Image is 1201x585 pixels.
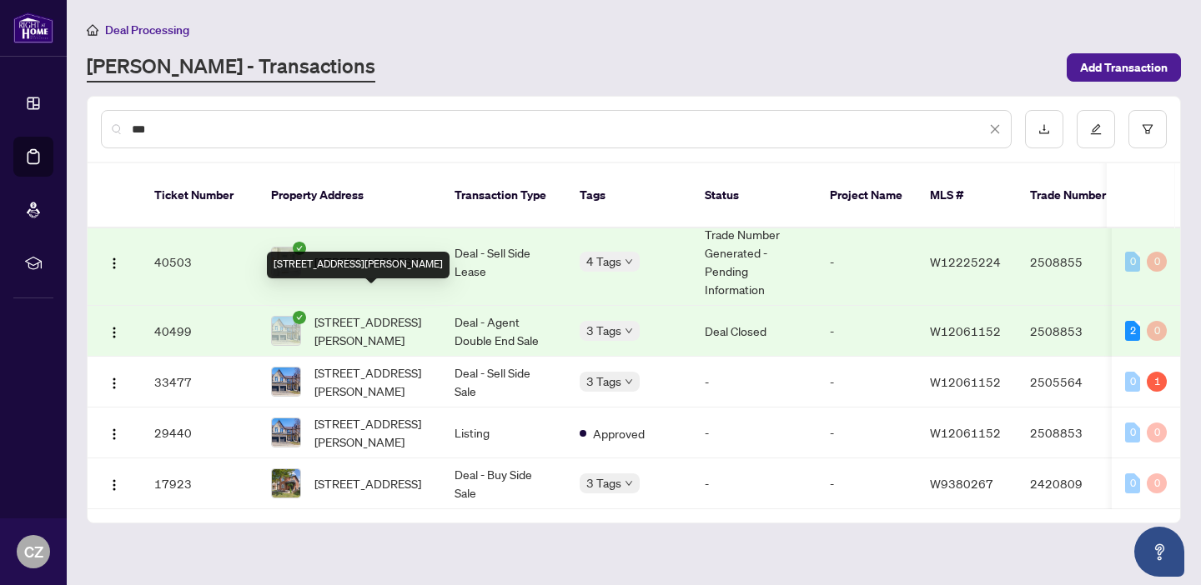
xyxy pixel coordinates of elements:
td: Deal - Sell Side Sale [441,357,566,407]
td: 17923 [141,458,258,509]
td: Trade Number Generated - Pending Information [691,218,817,306]
span: 3 Tags [586,372,621,391]
span: check-circle [293,311,306,324]
span: [STREET_ADDRESS] [314,474,421,492]
th: Transaction Type [441,163,566,228]
span: Deal Processing [105,22,189,37]
div: 0 [1147,321,1167,341]
td: - [817,218,917,306]
td: - [817,357,917,407]
button: Logo [101,368,128,395]
img: Logo [108,326,121,339]
img: thumbnail-img [272,367,300,396]
span: edit [1090,123,1102,135]
td: Listing [441,407,566,458]
span: [STREET_ADDRESS][PERSON_NAME] [314,414,428,451]
button: Logo [101,419,128,446]
td: 2508855 [1017,218,1133,306]
div: 0 [1125,473,1140,493]
img: Logo [108,377,121,390]
span: W9380267 [930,476,993,491]
td: 29440 [141,407,258,458]
button: filter [1128,110,1167,148]
span: [STREET_ADDRESS][PERSON_NAME] [314,363,428,400]
img: logo [13,12,53,43]
img: Logo [108,257,121,270]
div: 2 [1125,321,1140,341]
span: close [989,123,1001,135]
th: Property Address [258,163,441,228]
span: down [625,479,633,487]
td: 40503 [141,218,258,306]
td: - [817,306,917,357]
span: 3 Tags [586,321,621,340]
div: 0 [1147,252,1167,272]
th: Ticket Number [141,163,258,228]
td: - [817,458,917,509]
td: - [691,357,817,407]
img: thumbnail-img [272,469,300,497]
td: 40499 [141,306,258,357]
span: down [625,327,633,335]
td: - [691,407,817,458]
img: thumbnail-img [272,418,300,447]
span: [STREET_ADDRESS][PERSON_NAME] [314,312,428,349]
span: 4 Tags [586,252,621,271]
span: check-circle [293,242,306,255]
div: [STREET_ADDRESS][PERSON_NAME] [267,252,450,278]
td: 2508853 [1017,407,1133,458]
td: 2420809 [1017,458,1133,509]
div: 0 [1125,422,1140,442]
td: - [817,407,917,458]
td: 2505564 [1017,357,1133,407]
div: 0 [1147,473,1167,493]
button: Open asap [1134,527,1184,577]
th: Tags [566,163,691,228]
div: 1 [1147,372,1167,392]
img: Logo [108,427,121,441]
span: W12225224 [930,254,1001,269]
img: thumbnail-img [272,317,300,345]
button: Add Transaction [1067,53,1181,82]
td: Deal Closed [691,306,817,357]
div: 0 [1125,372,1140,392]
span: filter [1142,123,1153,135]
button: Logo [101,470,128,497]
span: Add Transaction [1080,54,1168,81]
td: - [691,458,817,509]
button: Logo [101,317,128,344]
span: home [87,24,98,36]
th: MLS # [917,163,1017,228]
img: Logo [108,478,121,492]
span: W12061152 [930,425,1001,440]
button: edit [1077,110,1115,148]
span: W12061152 [930,323,1001,338]
span: down [625,257,633,266]
button: download [1025,110,1063,148]
th: Status [691,163,817,228]
span: Approved [593,424,645,442]
div: 0 [1125,252,1140,272]
td: 33477 [141,357,258,407]
th: Project Name [817,163,917,228]
span: CZ [24,540,43,563]
th: Trade Number [1017,163,1133,228]
span: 3 Tags [586,473,621,492]
span: download [1038,123,1050,135]
img: thumbnail-img [272,247,300,276]
button: Logo [101,248,128,275]
div: 0 [1147,422,1167,442]
td: Deal - Buy Side Sale [441,458,566,509]
td: Deal - Sell Side Lease [441,218,566,306]
a: [PERSON_NAME] - Transactions [87,52,375,82]
td: 2508853 [1017,306,1133,357]
td: Deal - Agent Double End Sale [441,306,566,357]
span: down [625,377,633,386]
span: W12061152 [930,374,1001,389]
